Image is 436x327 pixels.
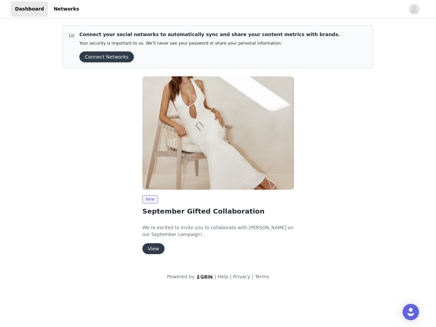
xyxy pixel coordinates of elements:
[142,195,158,203] span: New
[403,304,419,320] div: Open Intercom Messenger
[233,274,250,279] a: Privacy
[142,246,165,251] a: View
[215,274,216,279] span: |
[230,274,232,279] span: |
[79,51,134,62] button: Connect Networks
[142,206,294,216] h2: September Gifted Collaboration
[49,1,83,17] a: Networks
[196,275,213,279] img: logo
[11,1,48,17] a: Dashboard
[411,4,417,15] div: avatar
[142,243,165,254] button: View
[79,31,340,38] p: Connect your social networks to automatically sync and share your content metrics with brands.
[218,274,229,279] a: Help
[142,225,294,237] span: We’re excited to invite you to collaborate with [PERSON_NAME] on our September campaign!
[255,274,269,279] a: Terms
[79,41,340,46] p: Your security is important to us. We’ll never see your password or share your personal information.
[167,274,194,279] span: Powered by
[252,274,253,279] span: |
[142,76,294,190] img: Peppermayo EU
